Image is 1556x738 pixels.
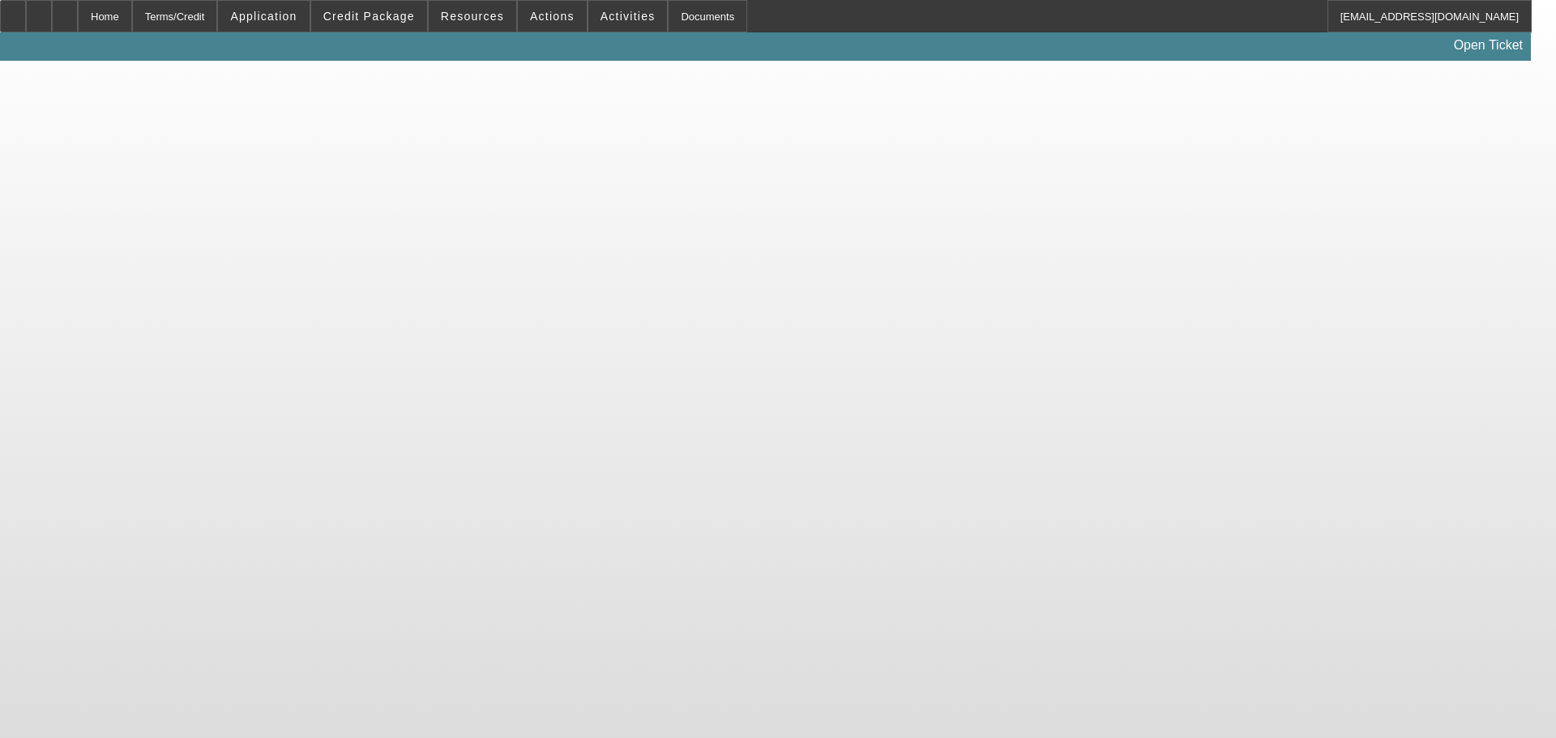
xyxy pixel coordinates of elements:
span: Credit Package [323,10,415,23]
button: Credit Package [311,1,427,32]
button: Resources [429,1,516,32]
span: Actions [530,10,575,23]
a: Open Ticket [1447,32,1529,59]
span: Resources [441,10,504,23]
span: Activities [601,10,656,23]
span: Application [230,10,297,23]
button: Activities [588,1,668,32]
button: Application [218,1,309,32]
button: Actions [518,1,587,32]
